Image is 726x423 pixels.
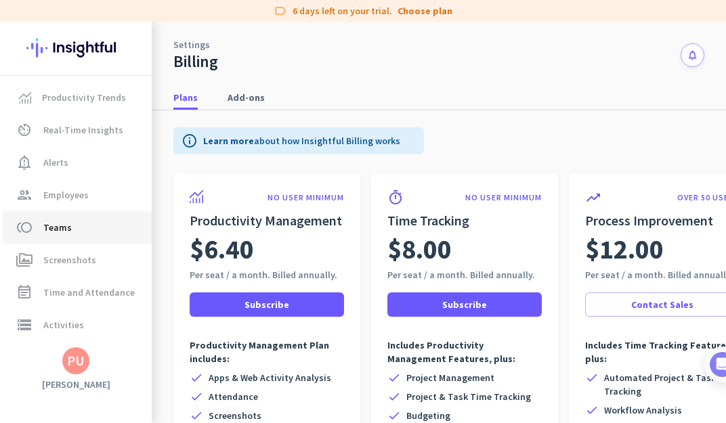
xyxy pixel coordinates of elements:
a: tollTeams [3,211,152,244]
span: Alerts [43,154,68,171]
i: timer [387,190,404,206]
div: Add employees [52,236,230,249]
div: You're just a few steps away from completing the essential app setup [19,101,252,133]
i: info [181,133,198,149]
i: check [387,390,401,403]
h2: Productivity Management [190,211,344,230]
p: Includes Productivity Management Features, plus: [387,338,542,365]
i: event_note [16,284,33,300]
a: menu-itemProductivity Trends [3,81,152,114]
div: PU [67,354,85,368]
img: Profile image for Tamara [48,141,70,163]
span: Real-Time Insights [43,122,123,138]
span: Screenshots [43,252,96,268]
i: notifications [687,49,698,61]
span: Messages [79,362,125,372]
button: Add your employees [52,326,183,353]
span: Project Management [406,371,494,384]
span: Workflow Analysis [604,403,682,417]
span: $12.00 [585,230,664,268]
a: event_noteTime and Attendance [3,276,152,309]
div: 🎊 Welcome to Insightful! 🎊 [19,52,252,101]
span: Activities [43,317,84,333]
a: groupEmployees [3,179,152,211]
button: Subscribe [190,292,344,317]
div: Per seat / a month. Billed annually. [387,268,542,282]
a: storageActivities [3,309,152,341]
span: Plans [173,91,198,104]
div: It's time to add your employees! This is crucial since Insightful will start collecting their act... [52,258,236,315]
button: Messages [68,328,135,382]
h1: Tasks [115,6,158,29]
button: Subscribe [387,292,542,317]
i: av_timer [16,122,33,138]
p: Productivity Management Plan includes: [190,338,344,365]
a: Learn more [203,135,254,147]
span: Time and Attendance [43,284,135,300]
i: group [16,187,33,203]
a: Choose plan [398,4,452,18]
span: Help [158,362,180,372]
a: work_outlineProjects [3,341,152,374]
p: NO USER MINIMUM [268,192,344,203]
button: Help [135,328,203,382]
div: [PERSON_NAME] from Insightful [75,146,223,159]
span: Employees [43,187,89,203]
p: NO USER MINIMUM [465,192,542,203]
span: Teams [43,219,72,236]
span: Add-ons [228,91,265,104]
button: Tasks [203,328,271,382]
span: Screenshots [209,409,261,422]
span: Subscribe [442,298,487,311]
span: Subscribe [244,298,289,311]
i: storage [16,317,33,333]
div: Billing [173,51,218,72]
img: Insightful logo [26,22,125,74]
span: Productivity Trends [42,89,126,106]
i: check [190,371,203,384]
h2: Time Tracking [387,211,542,230]
i: notification_important [16,154,33,171]
a: av_timerReal-Time Insights [3,114,152,146]
span: Project & Task Time Tracking [406,390,531,403]
div: Per seat / a month. Billed annually. [190,268,344,282]
span: $8.00 [387,230,452,268]
i: check [585,403,599,417]
span: $6.40 [190,230,254,268]
span: Budgeting [406,409,450,422]
span: Apps & Web Activity Analysis [209,371,331,384]
button: notifications [681,43,704,67]
img: product-icon [190,190,203,203]
i: trending_up [585,190,601,206]
i: perm_media [16,252,33,268]
i: check [585,371,599,384]
span: Attendance [209,390,258,403]
p: about how Insightful Billing works [203,134,400,148]
a: perm_mediaScreenshots [3,244,152,276]
img: menu-item [19,91,31,104]
span: Tasks [222,362,251,372]
a: notification_importantAlerts [3,146,152,179]
span: Contact Sales [631,298,693,311]
i: toll [16,219,33,236]
i: label [274,4,287,18]
div: Close [238,5,262,30]
i: check [190,409,203,422]
p: About 10 minutes [173,178,257,192]
a: Settings [173,38,210,51]
i: check [387,371,401,384]
div: 1Add employees [25,231,246,252]
span: Home [20,362,47,372]
i: check [387,409,401,422]
i: check [190,390,203,403]
p: 4 steps [14,178,48,192]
